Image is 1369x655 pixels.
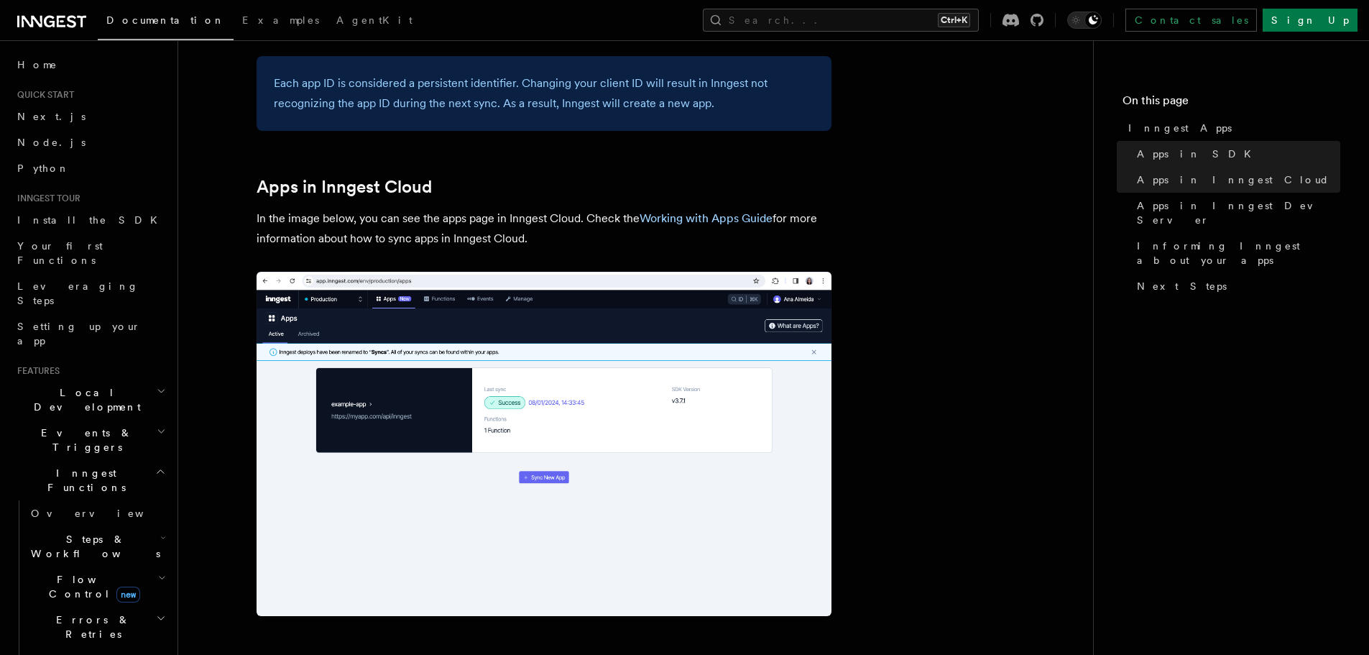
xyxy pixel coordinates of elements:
[1131,167,1340,193] a: Apps in Inngest Cloud
[1137,239,1340,267] span: Informing Inngest about your apps
[1123,115,1340,141] a: Inngest Apps
[11,52,169,78] a: Home
[25,567,169,607] button: Flow Controlnew
[98,4,234,40] a: Documentation
[11,380,169,420] button: Local Development
[257,209,831,249] p: In the image below, you can see the apps page in Inngest Cloud. Check the for more information ab...
[1137,173,1329,187] span: Apps in Inngest Cloud
[11,420,169,460] button: Events & Triggers
[257,177,432,197] a: Apps in Inngest Cloud
[17,111,86,122] span: Next.js
[938,13,970,27] kbd: Ctrl+K
[17,280,139,306] span: Leveraging Steps
[25,526,169,567] button: Steps & Workflows
[1131,273,1340,299] a: Next Steps
[11,89,74,101] span: Quick start
[1067,12,1102,29] button: Toggle dark mode
[116,587,140,603] span: new
[25,607,169,647] button: Errors & Retries
[25,500,169,526] a: Overview
[11,365,60,377] span: Features
[1125,9,1257,32] a: Contact sales
[11,207,169,233] a: Install the SDK
[1131,193,1340,233] a: Apps in Inngest Dev Server
[11,385,157,414] span: Local Development
[1263,9,1358,32] a: Sign Up
[17,214,166,226] span: Install the SDK
[1128,121,1232,135] span: Inngest Apps
[1131,141,1340,167] a: Apps in SDK
[11,273,169,313] a: Leveraging Steps
[11,155,169,181] a: Python
[336,14,412,26] span: AgentKit
[106,14,225,26] span: Documentation
[1137,279,1227,293] span: Next Steps
[17,137,86,148] span: Node.js
[25,532,160,561] span: Steps & Workflows
[1137,147,1260,161] span: Apps in SDK
[25,572,158,601] span: Flow Control
[328,4,421,39] a: AgentKit
[17,240,103,266] span: Your first Functions
[242,14,319,26] span: Examples
[257,272,831,616] img: Inngest Cloud screen with apps
[11,233,169,273] a: Your first Functions
[1123,92,1340,115] h4: On this page
[11,460,169,500] button: Inngest Functions
[1131,233,1340,273] a: Informing Inngest about your apps
[1137,198,1340,227] span: Apps in Inngest Dev Server
[11,313,169,354] a: Setting up your app
[703,9,979,32] button: Search...Ctrl+K
[25,613,156,641] span: Errors & Retries
[31,508,179,519] span: Overview
[640,211,773,225] a: Working with Apps Guide
[234,4,328,39] a: Examples
[17,162,70,174] span: Python
[11,426,157,454] span: Events & Triggers
[11,104,169,129] a: Next.js
[17,321,141,347] span: Setting up your app
[11,466,155,495] span: Inngest Functions
[11,193,80,204] span: Inngest tour
[11,129,169,155] a: Node.js
[274,73,814,114] p: Each app ID is considered a persistent identifier. Changing your client ID will result in Inngest...
[17,58,57,72] span: Home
